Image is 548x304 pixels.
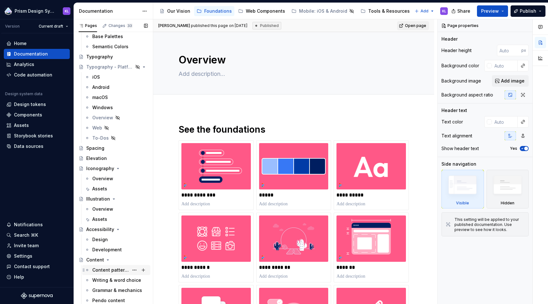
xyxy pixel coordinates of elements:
a: Code automation [4,70,70,80]
a: Semantic Colors [82,42,150,52]
a: Content patterns [82,265,150,275]
div: Published [252,22,281,30]
a: Grammar & mechanics [82,285,150,295]
div: Spacing [86,145,104,151]
div: Visible [441,170,484,208]
div: Illustration [86,196,110,202]
div: Mobile: iOS & Android [299,8,347,14]
label: Yes [510,146,517,151]
span: Share [457,8,470,14]
a: Data sources [4,141,70,151]
a: macOS [82,92,150,102]
button: Current draft [36,22,71,31]
a: Mobile: iOS & Android [289,6,357,16]
span: Current draft [39,24,63,29]
div: Documentation [14,51,48,57]
a: Web Components [236,6,288,16]
div: Foundations [204,8,232,14]
a: iOS [82,72,150,82]
div: Overview [92,115,113,121]
a: Accessibility [76,224,150,235]
span: Publish [520,8,536,14]
a: Overview [82,113,150,123]
a: Web [82,123,150,133]
a: Components [4,110,70,120]
div: Design tokens [14,101,46,108]
div: To-Dos [92,135,109,141]
div: Changes [108,23,133,28]
button: Share [448,5,474,17]
div: Typography [86,54,113,60]
a: Assets [82,214,150,224]
a: Development [82,245,150,255]
span: Preview [481,8,499,14]
div: Settings [14,253,32,259]
div: Assets [14,122,29,129]
a: Spacing [76,143,150,153]
div: Storybook stories [14,133,53,139]
input: Auto [492,116,518,128]
div: Grammar & mechanics [92,287,142,294]
div: Home [14,40,27,47]
div: Help [14,274,24,280]
a: Typography - Platform [76,62,150,72]
a: Home [4,38,70,49]
div: Header height [441,47,472,54]
a: Design tokens [4,99,70,109]
div: Web [92,125,102,131]
div: Assets [92,186,107,192]
input: Auto [497,45,521,56]
a: Typography [76,52,150,62]
div: KL [65,9,69,14]
span: Add [421,9,428,14]
div: Prism Design System [15,8,55,14]
div: Code automation [14,72,52,78]
a: Iconography [76,163,150,174]
div: Typography - Platform [86,64,133,70]
a: Base Palettes [82,31,150,42]
div: Elevation [86,155,107,162]
div: Background color [441,63,479,69]
a: Overview [82,174,150,184]
img: 7d4d4e30-05d8-43d1-be0b-28135d7d1a7e.png [259,215,329,262]
div: Iconography [86,165,114,172]
a: Assets [82,184,150,194]
a: Illustration [76,194,150,204]
a: Settings [4,251,70,261]
a: Documentation [4,49,70,59]
textarea: Overview [177,52,408,68]
button: Add image [492,75,529,87]
div: Tools & Resources [368,8,410,14]
a: Our Vision [157,6,193,16]
div: Background image [441,78,481,84]
div: Design [92,236,108,243]
p: px [521,48,526,53]
div: Visible [456,201,469,206]
a: Open page [397,21,429,30]
input: Auto [492,60,518,71]
a: Analytics [4,59,70,69]
a: Foundations [194,6,234,16]
h1: See the foundations [179,124,409,135]
div: Page tree [157,5,411,17]
div: Side navigation [441,161,476,167]
button: Publish [511,5,545,17]
button: Preview [477,5,508,17]
div: Assets [92,216,107,222]
a: Content [76,255,150,265]
div: iOS [92,74,100,80]
img: b97d096a-6062-43bc-83ec-f9b326475281.png [336,215,406,262]
div: Version [5,24,20,29]
div: Invite team [14,242,39,249]
img: 30247e33-b1ab-47ef-bda5-629c9d3a04c4.png [181,215,251,262]
div: Header [441,36,458,42]
a: Windows [82,102,150,113]
div: Contact support [14,263,50,270]
div: Overview [92,175,113,182]
div: Show header text [441,145,479,152]
a: Assets [4,120,70,130]
button: Help [4,272,70,282]
button: Search ⌘K [4,230,70,240]
a: Tools & Resources [358,6,412,16]
a: Invite team [4,241,70,251]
